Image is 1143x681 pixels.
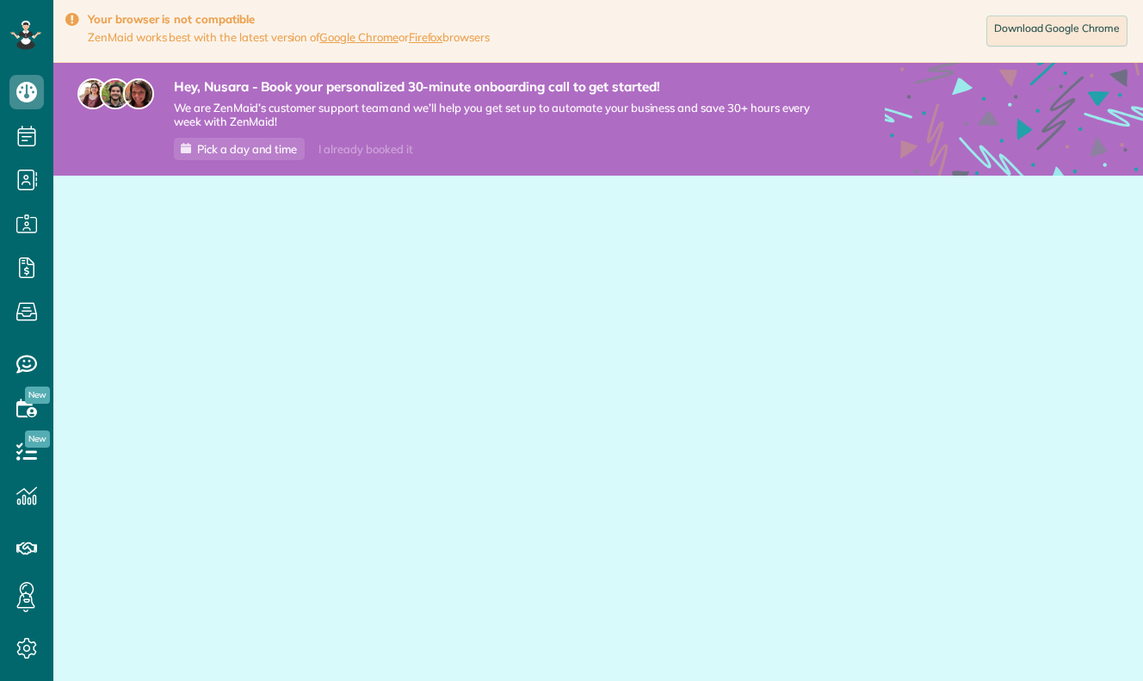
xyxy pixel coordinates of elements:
a: Google Chrome [319,30,399,44]
span: We are ZenMaid’s customer support team and we’ll help you get set up to automate your business an... [174,101,833,130]
span: New [25,430,50,448]
img: maria-72a9807cf96188c08ef61303f053569d2e2a8a1cde33d635c8a3ac13582a053d.jpg [77,78,108,109]
span: ZenMaid works best with the latest version of or browsers [88,30,490,45]
a: Firefox [409,30,443,44]
span: Pick a day and time [197,142,297,156]
a: Pick a day and time [174,138,305,160]
span: New [25,387,50,404]
img: michelle-19f622bdf1676172e81f8f8fba1fb50e276960ebfe0243fe18214015130c80e4.jpg [123,78,154,109]
strong: Hey, Nusara - Book your personalized 30-minute onboarding call to get started! [174,78,833,96]
img: jorge-587dff0eeaa6aab1f244e6dc62b8924c3b6ad411094392a53c71c6c4a576187d.jpg [100,78,131,109]
div: I already booked it [308,139,423,160]
a: Download Google Chrome [986,15,1128,46]
strong: Your browser is not compatible [88,12,490,27]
